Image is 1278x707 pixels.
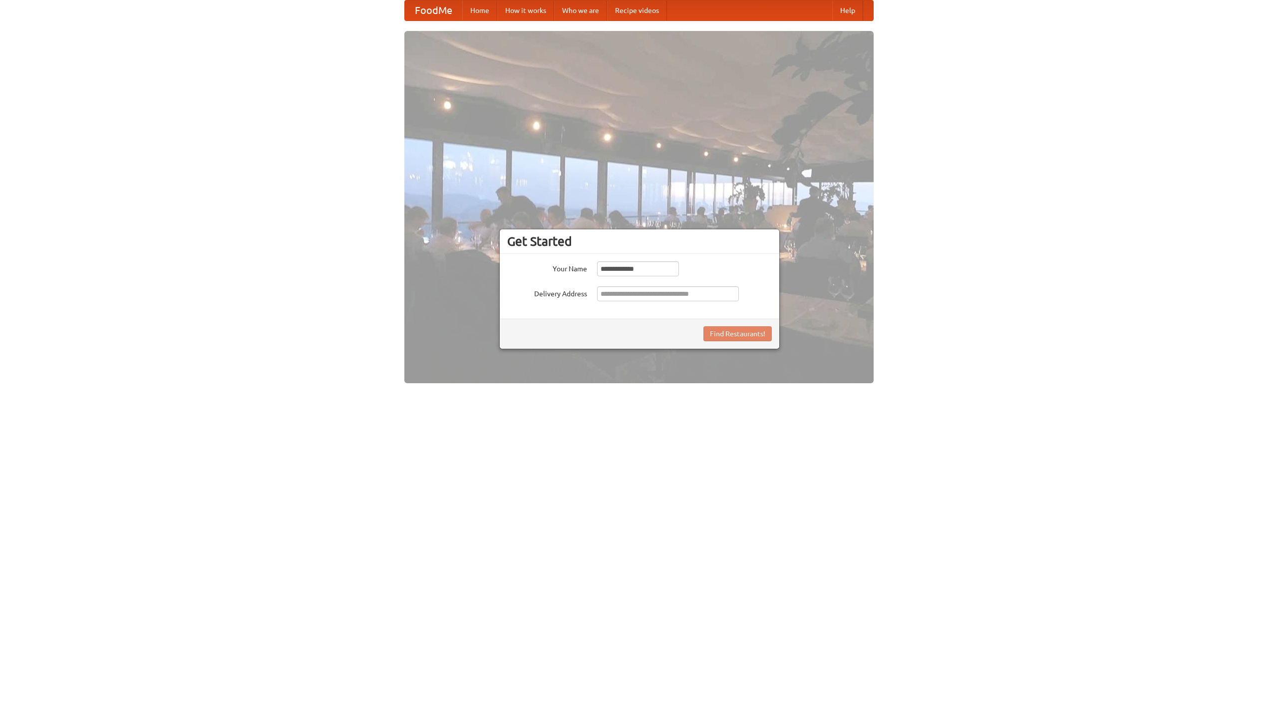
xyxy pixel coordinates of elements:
a: Help [832,0,863,20]
a: Recipe videos [607,0,667,20]
button: Find Restaurants! [703,326,772,341]
h3: Get Started [507,234,772,249]
a: Home [462,0,497,20]
a: How it works [497,0,554,20]
a: Who we are [554,0,607,20]
label: Your Name [507,261,587,274]
a: FoodMe [405,0,462,20]
label: Delivery Address [507,286,587,299]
